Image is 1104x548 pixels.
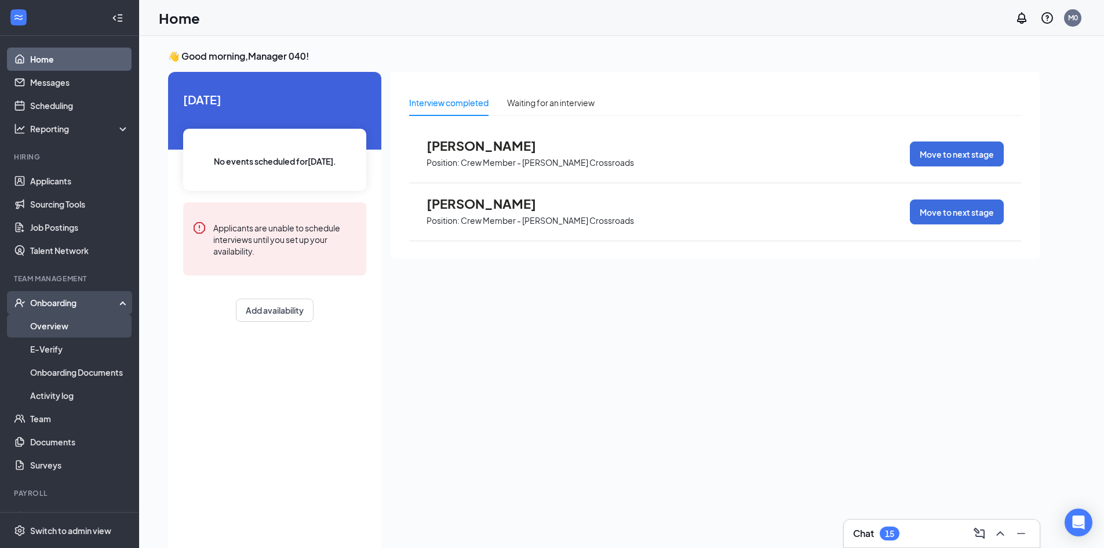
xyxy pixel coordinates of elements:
a: Talent Network [30,239,129,262]
a: Documents [30,430,129,453]
a: Scheduling [30,94,129,117]
a: E-Verify [30,337,129,361]
span: [DATE] [183,90,366,108]
button: Move to next stage [910,141,1004,166]
a: Activity log [30,384,129,407]
a: Team [30,407,129,430]
a: Surveys [30,453,129,477]
a: Onboarding Documents [30,361,129,384]
span: No events scheduled for [DATE] . [214,155,336,168]
div: 15 [885,529,894,539]
svg: Analysis [14,123,25,135]
div: Open Intercom Messenger [1065,509,1092,536]
div: Team Management [14,274,127,284]
a: Overview [30,314,129,337]
svg: Settings [14,525,25,536]
svg: Error [192,221,206,235]
button: Minimize [1012,524,1030,543]
svg: Notifications [1015,11,1029,25]
svg: ChevronUp [993,527,1007,540]
p: Crew Member - [PERSON_NAME] Crossroads [461,215,634,226]
a: Home [30,48,129,71]
button: Add availability [236,299,314,322]
div: M0 [1068,13,1078,23]
svg: ComposeMessage [972,527,986,540]
svg: Minimize [1014,527,1028,540]
button: ComposeMessage [970,524,989,543]
a: Messages [30,71,129,94]
a: Job Postings [30,216,129,239]
div: Waiting for an interview [507,96,595,109]
svg: WorkstreamLogo [13,12,24,23]
button: ChevronUp [991,524,1010,543]
p: Position: [427,157,460,168]
a: PayrollCrown [30,506,129,529]
p: Crew Member - [PERSON_NAME] Crossroads [461,157,634,168]
h1: Home [159,8,200,28]
div: Applicants are unable to schedule interviews until you set up your availability. [213,221,357,257]
a: Sourcing Tools [30,193,129,216]
p: Position: [427,215,460,226]
div: Hiring [14,152,127,162]
svg: QuestionInfo [1040,11,1054,25]
h3: 👋 Good morning, Manager 040 ! [168,50,1040,63]
div: Switch to admin view [30,525,111,536]
h3: Chat [853,527,874,540]
svg: UserCheck [14,297,25,309]
span: [PERSON_NAME] [427,196,554,211]
a: Applicants [30,169,129,193]
div: Reporting [30,123,130,135]
div: Interview completed [409,96,489,109]
span: [PERSON_NAME] [427,138,554,153]
div: Payroll [14,488,127,498]
div: Onboarding [30,297,119,309]
svg: Collapse [112,12,123,24]
button: Move to next stage [910,199,1004,224]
